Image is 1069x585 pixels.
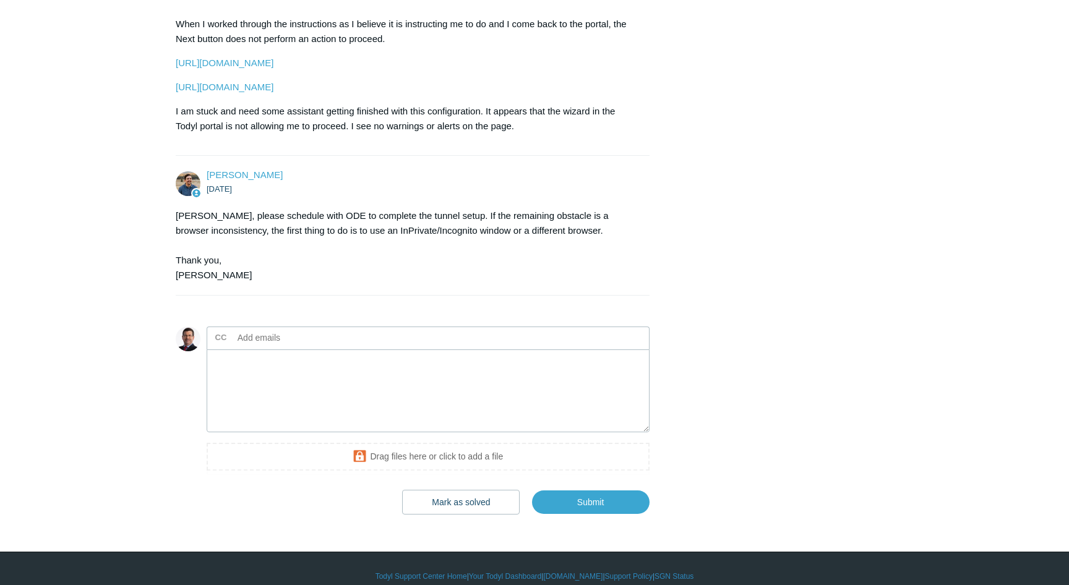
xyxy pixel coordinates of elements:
time: 09/24/2025, 17:37 [207,184,232,194]
button: Mark as solved [402,490,520,515]
input: Submit [532,490,650,514]
a: Your Todyl Dashboard [469,571,541,582]
span: Spencer Grissom [207,169,283,180]
p: I am stuck and need some assistant getting finished with this configuration. It appears that the ... [176,104,637,134]
a: [URL][DOMAIN_NAME] [176,58,273,68]
a: [URL][DOMAIN_NAME] [176,82,273,92]
a: Support Policy [605,571,653,582]
input: Add emails [233,328,366,347]
a: [PERSON_NAME] [207,169,283,180]
a: [DOMAIN_NAME] [543,571,603,582]
div: | | | | [176,571,893,582]
a: Todyl Support Center Home [376,571,467,582]
div: [PERSON_NAME], please schedule with ODE to complete the tunnel setup. If the remaining obstacle i... [176,208,637,283]
a: SGN Status [655,571,693,582]
p: When I worked through the instructions as I believe it is instructing me to do and I come back to... [176,17,637,46]
textarea: Add your reply [207,349,650,433]
label: CC [215,328,227,347]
